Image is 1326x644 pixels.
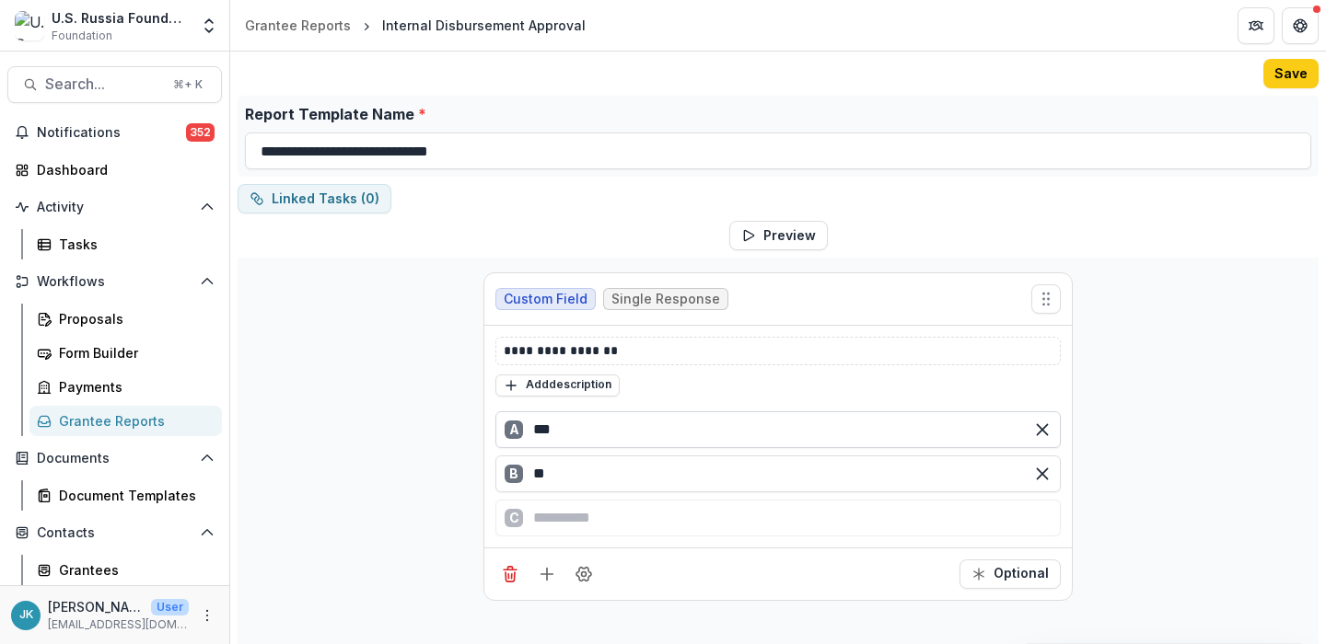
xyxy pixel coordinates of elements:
[7,118,222,147] button: Notifications352
[48,597,144,616] p: [PERSON_NAME]
[7,192,222,222] button: Open Activity
[37,525,192,541] span: Contacts
[59,411,207,431] div: Grantee Reports
[29,338,222,368] a: Form Builder
[495,500,1061,529] button: C
[7,66,222,103] button: Search...
[495,374,620,397] button: Adddescription
[186,123,215,142] span: 352
[960,559,1061,589] button: Required
[7,155,222,185] a: Dashboard
[48,616,189,633] p: [EMAIL_ADDRESS][DOMAIN_NAME]
[505,465,523,483] div: B
[505,420,523,439] div: A
[7,443,222,473] button: Open Documents
[59,235,207,254] div: Tasks
[45,75,162,93] span: Search...
[1282,7,1319,44] button: Get Help
[37,160,207,179] div: Dashboard
[196,604,218,627] button: More
[29,406,222,436] a: Grantee Reports
[37,200,192,215] span: Activity
[238,184,391,213] button: dependent-tasks
[1031,284,1061,314] button: Move field
[59,343,207,362] div: Form Builder
[505,509,523,527] div: C
[1238,7,1274,44] button: Partners
[196,7,222,44] button: Open entity switcher
[611,292,720,307] span: Single Response
[29,304,222,334] a: Proposals
[59,377,207,397] div: Payments
[729,221,828,250] button: Preview
[19,609,33,621] div: Jemile Kelderman
[151,599,189,615] p: User
[29,372,222,402] a: Payments
[29,555,222,585] a: Grantees
[532,559,562,589] button: Add field
[29,480,222,511] a: Document Templates
[245,16,351,35] div: Grantee Reports
[1028,415,1057,444] button: Remove option
[1028,459,1057,489] button: Remove option
[504,292,587,307] span: Custom Field
[59,486,207,505] div: Document Templates
[37,125,186,141] span: Notifications
[52,28,112,44] span: Foundation
[569,559,599,589] button: Field Settings
[238,12,358,39] a: Grantee Reports
[59,560,207,580] div: Grantees
[7,518,222,547] button: Open Contacts
[382,16,586,35] div: Internal Disbursement Approval
[245,103,1300,125] label: Report Template Name
[238,12,593,39] nav: breadcrumb
[169,75,206,95] div: ⌘ + K
[37,451,192,466] span: Documents
[15,11,44,40] img: U.S. Russia Foundation
[52,8,189,28] div: U.S. Russia Foundation
[495,559,525,589] button: Delete field
[1263,59,1319,88] button: Save
[59,309,207,328] div: Proposals
[37,274,192,290] span: Workflows
[29,229,222,259] a: Tasks
[7,267,222,296] button: Open Workflows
